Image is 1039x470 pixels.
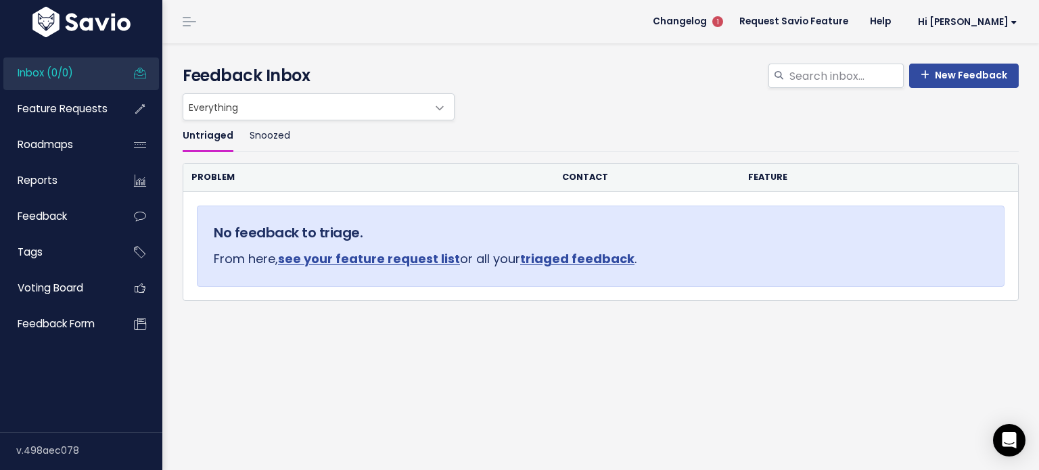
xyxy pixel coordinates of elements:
span: Tags [18,245,43,259]
th: Contact [554,164,739,191]
span: 1 [712,16,723,27]
span: Everything [183,93,455,120]
span: Everything [183,94,427,120]
a: Feedback form [3,308,112,339]
a: Voting Board [3,273,112,304]
span: Changelog [653,17,707,26]
a: Request Savio Feature [729,11,859,32]
a: triaged feedback [520,250,634,267]
ul: Filter feature requests [183,120,1019,152]
span: Feedback form [18,316,95,331]
a: Help [859,11,902,32]
th: Feature [740,164,972,191]
span: Voting Board [18,281,83,295]
a: Snoozed [250,120,290,152]
span: Roadmaps [18,137,73,151]
a: see your feature request list [278,250,460,267]
h5: No feedback to triage. [214,222,988,243]
a: Tags [3,237,112,268]
span: Hi [PERSON_NAME] [918,17,1017,27]
a: Hi [PERSON_NAME] [902,11,1028,32]
a: Feedback [3,201,112,232]
span: Feedback [18,209,67,223]
span: Reports [18,173,57,187]
a: Reports [3,165,112,196]
input: Search inbox... [788,64,904,88]
h4: Feedback Inbox [183,64,1019,88]
a: Roadmaps [3,129,112,160]
span: Feature Requests [18,101,108,116]
div: Open Intercom Messenger [993,424,1025,456]
a: New Feedback [909,64,1019,88]
th: Problem [183,164,554,191]
p: From here, or all your . [214,248,988,270]
span: Inbox (0/0) [18,66,73,80]
a: Feature Requests [3,93,112,124]
a: Inbox (0/0) [3,57,112,89]
a: Untriaged [183,120,233,152]
div: v.498aec078 [16,433,162,468]
img: logo-white.9d6f32f41409.svg [29,7,134,37]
